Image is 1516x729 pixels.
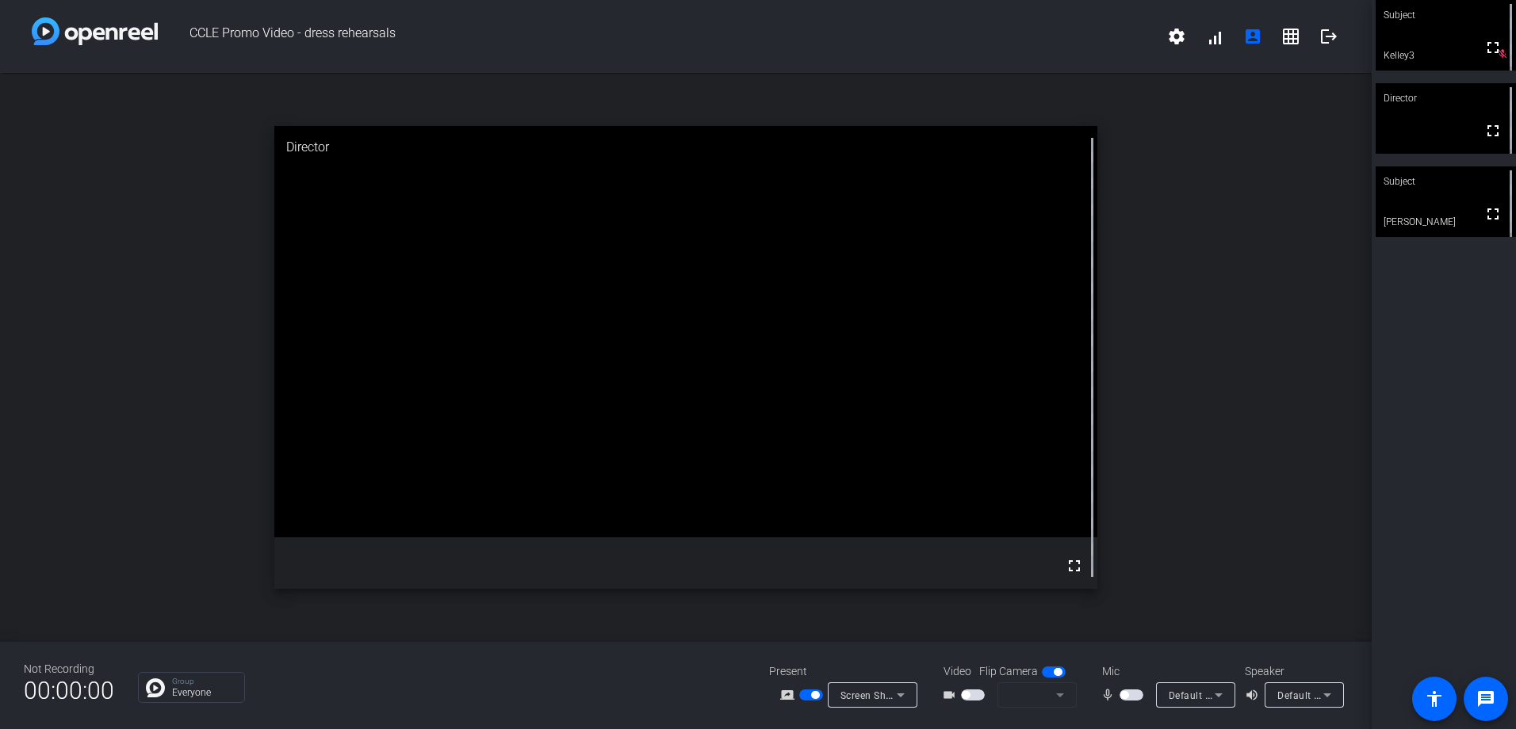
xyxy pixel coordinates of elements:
[146,678,165,697] img: Chat Icon
[1245,663,1340,680] div: Speaker
[1483,121,1503,140] mat-icon: fullscreen
[172,688,236,697] p: Everyone
[1281,27,1300,46] mat-icon: grid_on
[24,671,114,710] span: 00:00:00
[1167,27,1186,46] mat-icon: settings
[172,677,236,685] p: Group
[1483,204,1503,223] mat-icon: fullscreen
[1277,689,1460,701] span: Default - Speakers (2- Realtek(R) Audio)
[1169,689,1509,701] span: Default - Microphone Array (Intel® Smart Sound Technology (Intel® SST))
[780,685,799,704] mat-icon: screen_share_outline
[1101,685,1120,704] mat-icon: mic_none
[1086,663,1245,680] div: Mic
[1196,17,1234,55] button: signal_cellular_alt
[32,17,158,45] img: white-gradient.svg
[1319,27,1338,46] mat-icon: logout
[942,685,961,704] mat-icon: videocam_outline
[979,663,1038,680] span: Flip Camera
[274,126,1097,169] div: Director
[1376,166,1516,197] div: Subject
[1065,556,1084,575] mat-icon: fullscreen
[769,663,928,680] div: Present
[1483,38,1503,57] mat-icon: fullscreen
[24,661,114,677] div: Not Recording
[1476,689,1495,708] mat-icon: message
[944,663,971,680] span: Video
[1376,83,1516,113] div: Director
[158,17,1158,55] span: CCLE Promo Video - dress rehearsals
[1243,27,1262,46] mat-icon: account_box
[840,689,910,701] span: Screen Sharing
[1245,685,1264,704] mat-icon: volume_up
[1425,689,1444,708] mat-icon: accessibility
